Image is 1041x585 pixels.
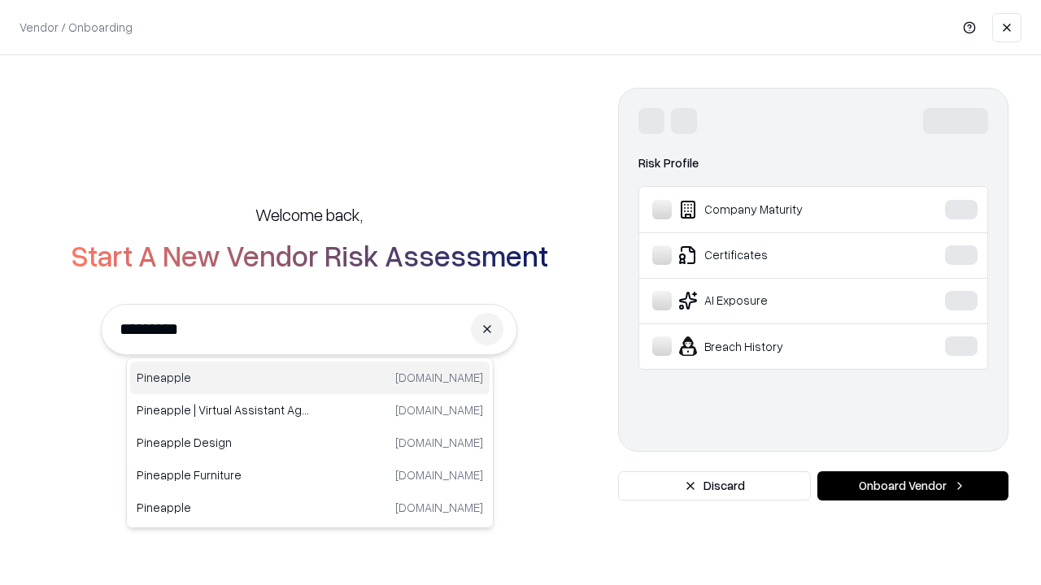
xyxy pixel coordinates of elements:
[395,369,483,386] p: [DOMAIN_NAME]
[395,434,483,451] p: [DOMAIN_NAME]
[137,434,310,451] p: Pineapple Design
[395,401,483,418] p: [DOMAIN_NAME]
[71,239,548,271] h2: Start A New Vendor Risk Assessment
[137,369,310,386] p: Pineapple
[395,499,483,516] p: [DOMAIN_NAME]
[137,401,310,418] p: Pineapple | Virtual Assistant Agency
[817,471,1008,500] button: Onboard Vendor
[652,200,895,219] div: Company Maturity
[20,19,133,36] p: Vendor / Onboarding
[618,471,811,500] button: Discard
[638,154,988,173] div: Risk Profile
[395,466,483,483] p: [DOMAIN_NAME]
[652,291,895,310] div: AI Exposure
[126,357,494,528] div: Suggestions
[255,203,363,226] h5: Welcome back,
[137,499,310,516] p: Pineapple
[652,336,895,356] div: Breach History
[652,245,895,265] div: Certificates
[137,466,310,483] p: Pineapple Furniture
